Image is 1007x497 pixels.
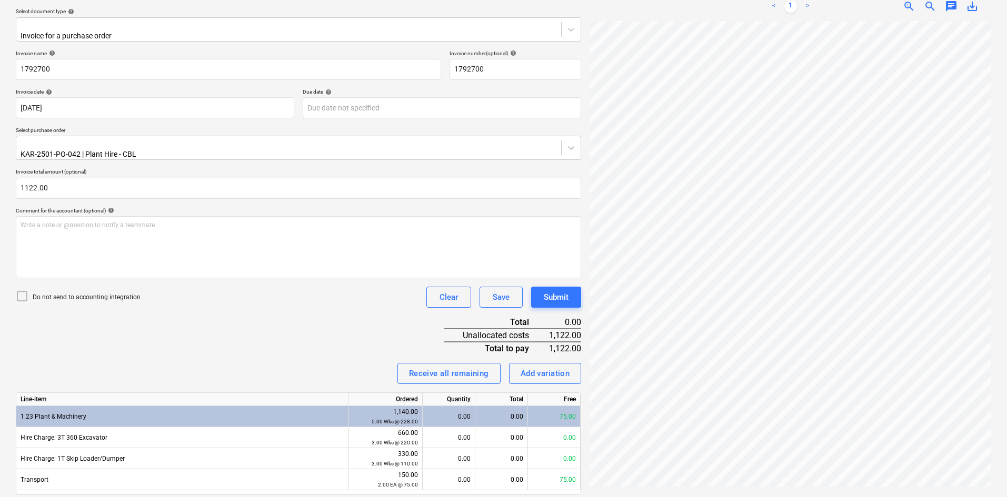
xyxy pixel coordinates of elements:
[16,8,581,15] div: Select document type
[106,207,114,214] span: help
[450,50,581,57] div: Invoice number (optional)
[353,449,418,469] div: 330.00
[475,427,528,448] div: 0.00
[372,419,418,424] small: 5.00 Wks @ 228.00
[546,342,582,354] div: 1,122.00
[423,393,475,406] div: Quantity
[528,393,581,406] div: Free
[353,407,418,427] div: 1,140.00
[21,150,347,158] div: KAR-2501-PO-042 | Plant Hire - CBL
[528,469,581,490] div: 75.00
[440,290,458,304] div: Clear
[444,342,546,354] div: Total to pay
[397,363,501,384] button: Receive all remaining
[427,406,471,427] div: 0.00
[444,316,546,329] div: Total
[378,482,418,488] small: 2.00 EA @ 75.00
[16,207,581,214] div: Comment for the accountant (optional)
[521,367,570,380] div: Add variation
[475,393,528,406] div: Total
[353,428,418,448] div: 660.00
[528,427,581,448] div: 0.00
[508,50,516,56] span: help
[531,287,581,308] button: Submit
[66,8,74,15] span: help
[480,287,523,308] button: Save
[426,287,471,308] button: Clear
[427,448,471,469] div: 0.00
[16,127,581,136] p: Select purchase order
[353,470,418,490] div: 150.00
[21,32,334,40] div: Invoice for a purchase order
[44,89,52,95] span: help
[509,363,582,384] button: Add variation
[16,88,294,95] div: Invoice date
[16,427,349,448] div: Hire Charge: 3T 360 Excavator
[16,178,581,199] input: Invoice total amount (optional)
[16,393,349,406] div: Line-item
[528,406,581,427] div: 75.00
[528,448,581,469] div: 0.00
[475,406,528,427] div: 0.00
[450,59,581,80] input: Invoice number
[372,461,418,466] small: 3.00 Wks @ 110.00
[493,290,510,304] div: Save
[16,448,349,469] div: Hire Charge: 1T Skip Loader/Dumper
[444,329,546,342] div: Unallocated costs
[349,393,423,406] div: Ordered
[954,447,1007,497] iframe: Chat Widget
[544,290,569,304] div: Submit
[47,50,55,56] span: help
[16,469,349,490] div: Transport
[372,440,418,445] small: 3.00 Wks @ 220.00
[546,316,582,329] div: 0.00
[16,50,441,57] div: Invoice name
[21,413,86,420] span: 1.23 Plant & Machinery
[427,427,471,448] div: 0.00
[33,293,141,302] p: Do not send to accounting integration
[475,469,528,490] div: 0.00
[16,59,441,80] input: Invoice name
[16,168,581,177] p: Invoice total amount (optional)
[16,97,294,118] input: Invoice date not specified
[546,329,582,342] div: 1,122.00
[323,89,332,95] span: help
[303,97,581,118] input: Due date not specified
[427,469,471,490] div: 0.00
[475,448,528,469] div: 0.00
[409,367,489,380] div: Receive all remaining
[303,88,581,95] div: Due date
